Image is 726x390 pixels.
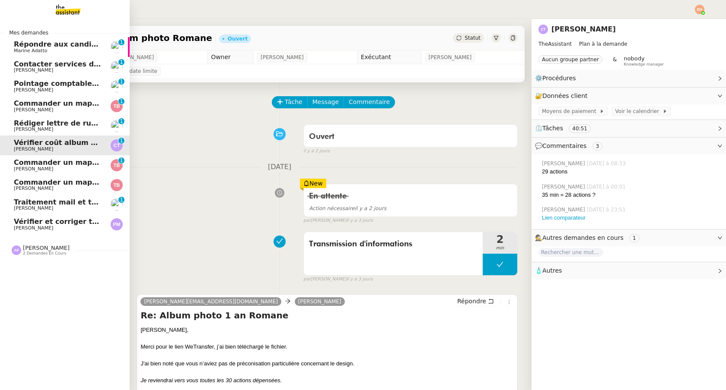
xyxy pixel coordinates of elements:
[14,138,147,147] span: Vérifier coût album photo Romane
[120,98,123,106] p: 1
[14,158,156,167] span: Commander un mapping pour Afigec
[532,120,726,137] div: ⏲️Tâches 40:51
[542,234,624,241] span: Autres demandes en cours
[587,160,627,167] span: [DATE] à 08:33
[14,87,53,93] span: [PERSON_NAME]
[532,262,726,279] div: 🧴Autres
[118,197,124,203] nz-badge-sup: 1
[14,40,232,48] span: Répondre aux candidats pour le poste de Chef de projet
[483,234,517,245] span: 2
[542,92,588,99] span: Données client
[14,60,152,68] span: Contacter services des eaux et SGC
[535,234,643,241] span: 🕵️
[118,138,124,144] nz-badge-sup: 1
[465,35,481,41] span: Statut
[118,39,124,45] nz-badge-sup: 1
[309,133,334,141] span: Ouvert
[535,73,580,83] span: ⚙️
[538,41,572,47] span: TheAssistant
[532,88,726,104] div: 🔐Données client
[120,138,123,145] p: 1
[542,75,576,82] span: Procédures
[14,99,147,107] span: Commander un mapping pour ACF
[429,53,472,62] span: [PERSON_NAME]
[111,80,123,92] img: users%2FABbKNE6cqURruDjcsiPjnOKQJp72%2Favatar%2F553dd27b-fe40-476d-bebb-74bc1599d59c
[454,296,497,306] button: Répondre
[120,59,123,67] p: 1
[349,97,390,107] span: Commentaire
[615,107,662,116] span: Voir le calendrier
[303,148,330,155] span: il y a 2 jours
[587,206,627,214] span: [DATE] à 23:51
[629,234,640,242] nz-tag: 1
[295,298,345,305] a: [PERSON_NAME]
[111,100,123,112] img: svg
[542,107,599,116] span: Moyens de paiement
[532,138,726,154] div: 💬Commentaires 3
[538,25,548,34] img: svg
[111,41,123,53] img: users%2Fu5utAm6r22Q2efrA9GW4XXK0tp42%2Favatar%2Fec7cfc88-a6c7-457c-b43b-5a2740bdf05f
[14,205,53,211] span: [PERSON_NAME]
[140,343,514,351] div: Merci pour le lien WeTransfer, j’ai bien téléchargé le fichier.
[300,179,326,188] div: New
[140,377,282,384] em: Je reviendrai vers vous toutes les 30 actions dépensées.
[118,118,124,124] nz-badge-sup: 1
[140,326,514,334] div: [PERSON_NAME],
[12,245,21,255] img: svg
[14,198,144,206] span: Traitement mail et tri PC - [DATE]
[542,214,586,221] a: Lien comparateur
[542,183,587,191] span: [PERSON_NAME]
[14,146,53,152] span: [PERSON_NAME]
[303,276,373,283] small: [PERSON_NAME]
[551,25,616,33] a: [PERSON_NAME]
[14,48,47,53] span: Marine Adatto
[309,238,478,251] span: Transmission d'informations
[535,91,591,101] span: 🔐
[14,186,53,191] span: [PERSON_NAME]
[307,96,344,108] button: Message
[347,276,373,283] span: il y a 3 jours
[624,55,644,62] span: nobody
[535,267,562,274] span: 🧴
[120,118,123,126] p: 1
[457,297,486,305] span: Répondre
[285,97,302,107] span: Tâche
[309,205,386,211] span: il y a 2 jours
[14,217,195,226] span: Vérifier et corriger transactions sur Pennylane
[14,119,172,127] span: Rédiger lettre de rupture pour alternant
[120,157,123,165] p: 1
[357,50,421,64] td: Exécutant
[569,124,591,133] nz-tag: 40:51
[111,61,123,73] img: users%2F0v3yA2ZOZBYwPN7V38GNVTYjOQj1%2Favatar%2Fa58eb41e-cbb7-4128-9131-87038ae72dcb
[538,248,603,257] span: Rechercher une mutuelle pour Vicky
[228,36,248,41] div: Ouvert
[14,126,53,132] span: [PERSON_NAME]
[483,245,517,252] span: min
[111,139,123,151] img: svg
[14,79,126,88] span: Pointage comptable - [DATE]
[118,79,124,85] nz-badge-sup: 1
[303,217,311,224] span: par
[140,309,514,321] h4: Re: Album photo 1 an Romane
[542,206,587,214] span: [PERSON_NAME]
[261,161,298,173] span: [DATE]
[111,120,123,132] img: users%2F8F3ae0CdRNRxLT9M8DTLuFZT1wq1%2Favatar%2F8d3ba6ea-8103-41c2-84d4-2a4cca0cf040
[111,53,154,62] span: [PERSON_NAME]
[120,39,123,47] p: 1
[535,142,606,149] span: 💬
[579,41,627,47] span: Plan à la demande
[624,55,664,66] app-user-label: Knowledge manager
[14,225,53,231] span: [PERSON_NAME]
[542,125,563,132] span: Tâches
[111,198,123,211] img: users%2F0v3yA2ZOZBYwPN7V38GNVTYjOQj1%2Favatar%2Fa58eb41e-cbb7-4128-9131-87038ae72dcb
[532,230,726,246] div: 🕵️Autres demandes en cours 1
[4,28,54,37] span: Mes demandes
[261,53,304,62] span: [PERSON_NAME]
[118,98,124,104] nz-badge-sup: 1
[272,96,308,108] button: Tâche
[23,251,66,256] span: 2 demandes en cours
[538,55,602,64] nz-tag: Aucun groupe partner
[111,218,123,230] img: svg
[118,59,124,65] nz-badge-sup: 1
[303,276,311,283] span: par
